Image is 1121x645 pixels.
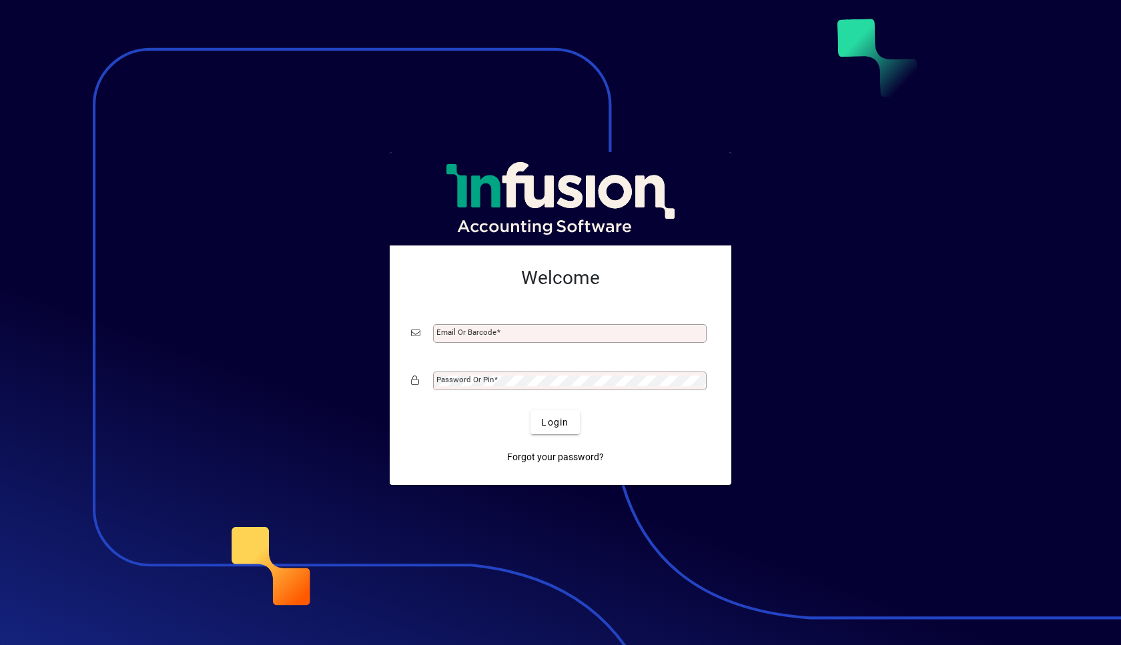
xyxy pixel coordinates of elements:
span: Forgot your password? [507,450,604,464]
mat-label: Password or Pin [436,375,494,384]
button: Login [530,410,579,434]
h2: Welcome [411,267,710,289]
span: Login [541,416,569,430]
mat-label: Email or Barcode [436,328,496,337]
a: Forgot your password? [502,445,609,469]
